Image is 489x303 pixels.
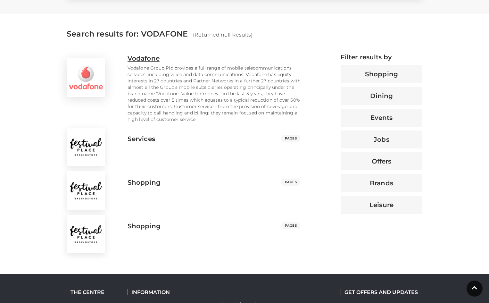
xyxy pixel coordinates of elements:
img: services [67,128,105,166]
span: Search results for: VODAFONE [67,29,188,38]
span: PAGES [281,135,301,142]
h2: THE CENTRE [67,289,118,295]
a: shopping Shopping PAGES [62,166,305,210]
h3: Shopping [128,222,161,230]
span: PAGES [281,179,301,186]
button: Events [341,109,422,127]
img: shopping [67,171,105,210]
button: Jobs [341,130,422,148]
button: Offers [341,152,422,170]
h2: INFORMATION [128,289,209,295]
button: Shopping [341,65,422,83]
button: Dining [341,87,422,105]
img: shopping [67,215,105,253]
span: Vodafone Group Plc provides a full range of mobile telecommunications services, including voice a... [128,65,301,122]
button: Leisure [341,196,422,214]
a: shopping Shopping PAGES [62,210,305,253]
h2: GET OFFERS AND UPDATES [341,289,418,295]
a: services Services PAGES [62,122,305,166]
h3: Shopping [128,179,161,186]
h3: Vodafone [128,55,160,62]
a: Vodafone Vodafone Group Plc provides a full range of mobile telecommunications services, includin... [62,53,305,122]
span: (Returned null Results) [193,32,253,38]
span: PAGES [281,222,301,229]
button: Brands [341,174,422,192]
h4: Filter results by [341,53,422,61]
h3: Services [128,135,155,143]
